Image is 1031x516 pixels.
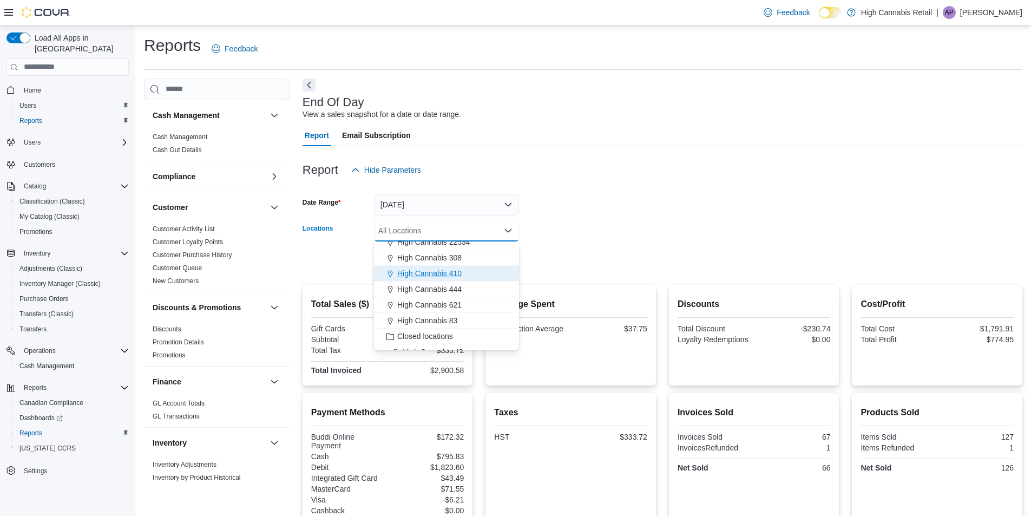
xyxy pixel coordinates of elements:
[960,6,1022,19] p: [PERSON_NAME]
[374,344,519,360] button: High Cannabis 48
[756,463,830,472] div: 66
[19,444,76,453] span: [US_STATE] CCRS
[311,474,385,482] div: Integrated Gift Card
[153,171,195,182] h3: Compliance
[268,436,281,449] button: Inventory
[861,335,935,344] div: Total Profit
[678,406,831,419] h2: Invoices Sold
[19,344,60,357] button: Operations
[144,223,290,292] div: Customer
[374,282,519,297] button: High Cannabis 444
[19,344,129,357] span: Operations
[15,308,129,321] span: Transfers (Classic)
[19,381,129,394] span: Reports
[374,234,519,250] button: High Cannabis 22534
[374,313,519,329] button: High Cannabis 83
[11,358,133,374] button: Cash Management
[19,180,50,193] button: Catalog
[397,237,470,247] span: High Cannabis 22534
[19,101,36,110] span: Users
[30,32,129,54] span: Load All Apps in [GEOGRAPHIC_DATA]
[19,116,42,125] span: Reports
[11,441,133,456] button: [US_STATE] CCRS
[153,133,207,141] a: Cash Management
[153,376,266,387] button: Finance
[940,324,1014,333] div: $1,791.91
[153,474,241,481] a: Inventory by Product Historical
[303,164,338,177] h3: Report
[397,331,453,342] span: Closed locations
[11,426,133,441] button: Reports
[153,400,205,407] a: GL Account Totals
[342,125,411,146] span: Email Subscription
[153,264,202,272] span: Customer Queue
[943,6,956,19] div: Alicia Prieur
[268,201,281,214] button: Customer
[19,325,47,334] span: Transfers
[678,463,708,472] strong: Net Sold
[268,109,281,122] button: Cash Management
[15,396,129,409] span: Canadian Compliance
[19,83,129,97] span: Home
[861,433,935,441] div: Items Sold
[153,146,202,154] a: Cash Out Details
[11,395,133,410] button: Canadian Compliance
[19,227,52,236] span: Promotions
[153,412,200,421] span: GL Transactions
[311,485,385,493] div: MasterCard
[24,383,47,392] span: Reports
[153,437,266,448] button: Inventory
[15,442,80,455] a: [US_STATE] CCRS
[311,495,385,504] div: Visa
[19,279,101,288] span: Inventory Manager (Classic)
[19,158,129,171] span: Customers
[153,277,199,285] a: New Customers
[144,130,290,161] div: Cash Management
[11,306,133,322] button: Transfers (Classic)
[153,238,223,246] span: Customer Loyalty Points
[15,225,57,238] a: Promotions
[24,249,50,258] span: Inventory
[397,315,457,326] span: High Cannabis 83
[347,159,425,181] button: Hide Parameters
[678,443,752,452] div: InvoicesRefunded
[15,292,73,305] a: Purchase Orders
[2,135,133,150] button: Users
[144,35,201,56] h1: Reports
[153,171,266,182] button: Compliance
[374,329,519,344] button: Closed locations
[15,442,129,455] span: Washington CCRS
[397,268,462,279] span: High Cannabis 410
[11,209,133,224] button: My Catalog (Classic)
[15,427,47,440] a: Reports
[15,210,129,223] span: My Catalog (Classic)
[11,322,133,337] button: Transfers
[940,443,1014,452] div: 1
[374,187,519,360] div: Choose from the following options
[945,6,954,19] span: AP
[19,399,83,407] span: Canadian Compliance
[153,473,241,482] span: Inventory by Product Historical
[268,170,281,183] button: Compliance
[15,412,129,424] span: Dashboards
[15,308,78,321] a: Transfers (Classic)
[390,346,464,355] div: $333.72
[777,7,810,18] span: Feedback
[15,277,105,290] a: Inventory Manager (Classic)
[397,299,462,310] span: High Cannabis 621
[153,461,216,468] a: Inventory Adjustments
[15,114,47,127] a: Reports
[374,297,519,313] button: High Cannabis 621
[153,202,266,213] button: Customer
[374,194,519,215] button: [DATE]
[11,224,133,239] button: Promotions
[311,346,385,355] div: Total Tax
[153,437,187,448] h3: Inventory
[311,324,385,333] div: Gift Cards
[678,433,752,441] div: Invoices Sold
[19,136,45,149] button: Users
[153,413,200,420] a: GL Transactions
[2,179,133,194] button: Catalog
